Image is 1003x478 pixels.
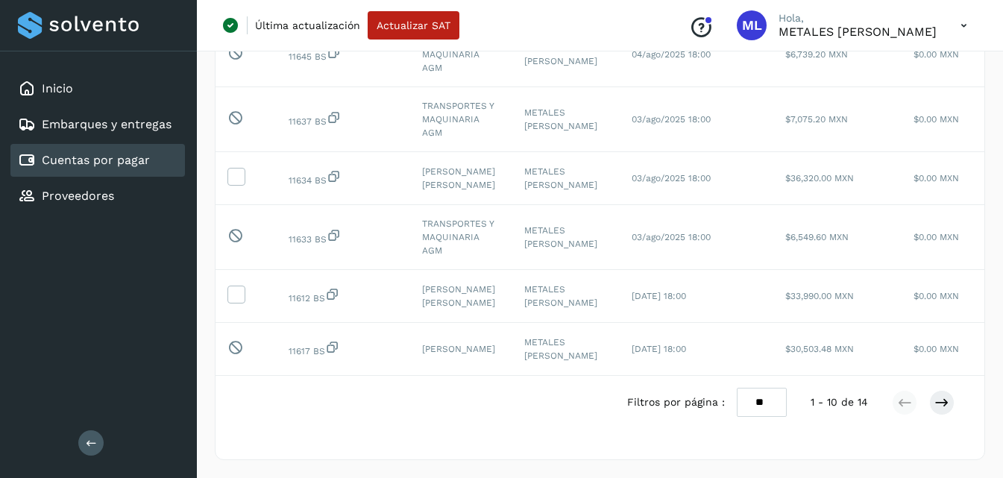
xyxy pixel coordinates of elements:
[42,153,150,167] a: Cuentas por pagar
[632,49,711,60] span: 04/ago/2025 18:00
[410,270,512,323] td: [PERSON_NAME] [PERSON_NAME]
[512,323,620,376] td: METALES [PERSON_NAME]
[512,152,620,205] td: METALES [PERSON_NAME]
[512,22,620,87] td: METALES [PERSON_NAME]
[42,117,172,131] a: Embarques y entregas
[914,173,959,183] span: $0.00 MXN
[410,22,512,87] td: TRANSPORTES Y MAQUINARIA AGM
[785,344,854,354] span: $30,503.48 MXN
[42,189,114,203] a: Proveedores
[410,87,512,152] td: TRANSPORTES Y MAQUINARIA AGM
[785,49,848,60] span: $6,739.20 MXN
[914,114,959,125] span: $0.00 MXN
[289,116,342,127] span: 1628214e-9f41-42c3-9265-8b5060ef9eb8
[914,291,959,301] span: $0.00 MXN
[42,81,73,95] a: Inicio
[410,205,512,270] td: TRANSPORTES Y MAQUINARIA AGM
[627,394,725,410] span: Filtros por página :
[289,175,342,186] span: c16939c3-a864-483b-a887-3a17ff81ebd8
[632,344,686,354] span: [DATE] 18:00
[914,232,959,242] span: $0.00 MXN
[914,344,959,354] span: $0.00 MXN
[377,20,450,31] span: Actualizar SAT
[632,291,686,301] span: [DATE] 18:00
[632,114,711,125] span: 03/ago/2025 18:00
[632,232,711,242] span: 03/ago/2025 18:00
[255,19,360,32] p: Última actualización
[289,234,342,245] span: bb0b7304-27c4-42ea-998b-9f2a226e9d24
[10,108,185,141] div: Embarques y entregas
[10,180,185,213] div: Proveedores
[512,87,620,152] td: METALES [PERSON_NAME]
[289,51,342,62] span: 69b97609-dc10-4d31-aac0-d97cc4bdaaec
[914,49,959,60] span: $0.00 MXN
[811,394,868,410] span: 1 - 10 de 14
[368,11,459,40] button: Actualizar SAT
[512,205,620,270] td: METALES [PERSON_NAME]
[410,152,512,205] td: [PERSON_NAME] [PERSON_NAME]
[512,270,620,323] td: METALES [PERSON_NAME]
[779,12,937,25] p: Hola,
[779,25,937,39] p: METALES LOZANO
[632,173,711,183] span: 03/ago/2025 18:00
[785,232,849,242] span: $6,549.60 MXN
[785,291,854,301] span: $33,990.00 MXN
[10,72,185,105] div: Inicio
[289,346,340,356] span: 6f15ed9c-a7d9-4644-a075-628deee0a55d
[10,144,185,177] div: Cuentas por pagar
[785,114,848,125] span: $7,075.20 MXN
[289,293,340,304] span: 8d876a79-1c7a-4571-88f8-8be050a1795c
[785,173,854,183] span: $36,320.00 MXN
[410,323,512,376] td: [PERSON_NAME]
